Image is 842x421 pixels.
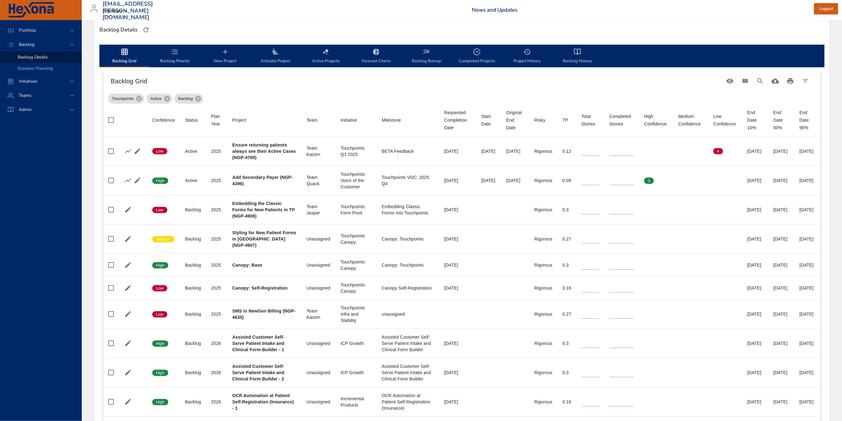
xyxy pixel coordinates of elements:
div: Active [147,94,172,104]
div: [DATE] [773,399,789,405]
span: Risky [534,116,552,124]
span: Completed Stories [609,113,634,128]
button: Edit Project Details [123,368,133,377]
div: Rigorous [534,236,552,242]
div: Rigorous [534,340,552,346]
span: Confidence [152,116,175,124]
div: 2026 [211,340,222,346]
span: Touchpoints [108,96,137,102]
span: 0 [644,148,654,154]
div: Rigorous [534,399,552,405]
div: [DATE] [773,207,789,213]
div: [DATE] [444,399,471,405]
div: End Date 90% [800,109,816,131]
div: [DATE] [800,262,816,268]
span: Medium [152,236,174,242]
div: [DATE] [747,369,763,376]
div: ICP Growth [341,340,372,346]
div: 0.3 [562,340,571,346]
span: Medium Confidence [678,113,703,128]
div: Backlog [175,94,203,104]
div: 2025 [211,311,222,317]
span: Backlog Priority [153,48,196,65]
span: Backlog [14,42,39,47]
b: SMS in NewGen Billing (NGP-4635) [232,308,296,320]
div: 0.3 [562,369,571,376]
div: Embedding Classic Forms Into Touchpoints [382,203,434,216]
div: [DATE] [747,340,763,346]
span: Start Date [481,113,496,128]
div: [DATE] [481,148,496,154]
div: Team Jasper [307,203,331,216]
div: Backlog Details [98,25,139,35]
div: 0.27 [562,311,571,317]
div: [DATE] [800,311,816,317]
button: Edit Project Details [123,397,133,407]
span: High Confidence [644,113,668,128]
span: Milestone [382,116,434,124]
h6: Backlog Grid [111,76,722,86]
div: Touchpoints Q3 2025 [341,145,372,158]
span: Forecast Charts [355,48,398,65]
div: Touchpoints: Form Pivot [341,203,372,216]
div: [DATE] [773,262,789,268]
div: backlog-tab [99,45,824,67]
b: Canopy: Self-Registration [232,285,288,291]
div: Sort [382,116,401,124]
div: Rigorous [534,285,552,291]
span: Scenario Planning [18,65,53,71]
span: Original End Date [506,109,525,131]
div: [DATE] [506,148,525,154]
div: [DATE] [800,236,816,242]
div: [DATE] [800,148,816,154]
div: [DATE] [481,177,496,184]
div: [DATE] [800,340,816,346]
span: Low [152,207,167,213]
div: Sort [562,116,568,124]
div: End Date 50% [773,109,789,131]
div: Sort [713,113,737,128]
span: Active Projects [304,48,347,65]
div: Backlog [185,311,201,317]
div: Assisted Customer Self-Serve Patient Intake and Clinical Form Builder [382,334,434,353]
div: Status [185,116,198,124]
div: [DATE] [773,369,789,376]
div: Sort [678,113,703,128]
button: Edit Project Details [123,339,133,348]
div: Milestone [382,116,401,124]
div: 2025 [211,207,222,213]
button: Show Burnup [123,176,133,185]
span: Project History [506,48,549,65]
span: Project [232,116,297,124]
div: [DATE] [747,285,763,291]
div: 2025 [211,148,222,154]
b: Embedding the Classic Forms for New Patients in TP (NGP-4908) [232,201,295,219]
span: Low [152,285,167,291]
div: Incremental Products [341,396,372,408]
div: 2026 [211,369,222,376]
span: 0 [678,178,688,184]
div: Rigorous [534,177,552,184]
div: [DATE] [747,399,763,405]
div: Backlog [185,399,201,405]
div: Sort [185,116,198,124]
div: [DATE] [773,340,789,346]
div: Unassigned [307,340,331,346]
div: Initiative [341,116,357,124]
div: Rigorous [534,369,552,376]
div: [DATE] [444,148,471,154]
div: BETA Feedback [382,148,434,154]
div: [DATE] [747,148,763,154]
span: Low Confidence [713,113,737,128]
div: Team [307,116,318,124]
div: Rigorous [534,148,552,154]
button: Edit Project Details [123,309,133,319]
a: News and Updates [472,6,517,14]
span: New Project [204,48,247,65]
div: Unassigned [307,262,331,268]
div: Table Toolbar [103,71,821,91]
div: Unassigned [307,399,331,405]
div: Project [232,116,247,124]
div: [DATE] [444,236,471,242]
button: Edit Project Details [133,176,142,185]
